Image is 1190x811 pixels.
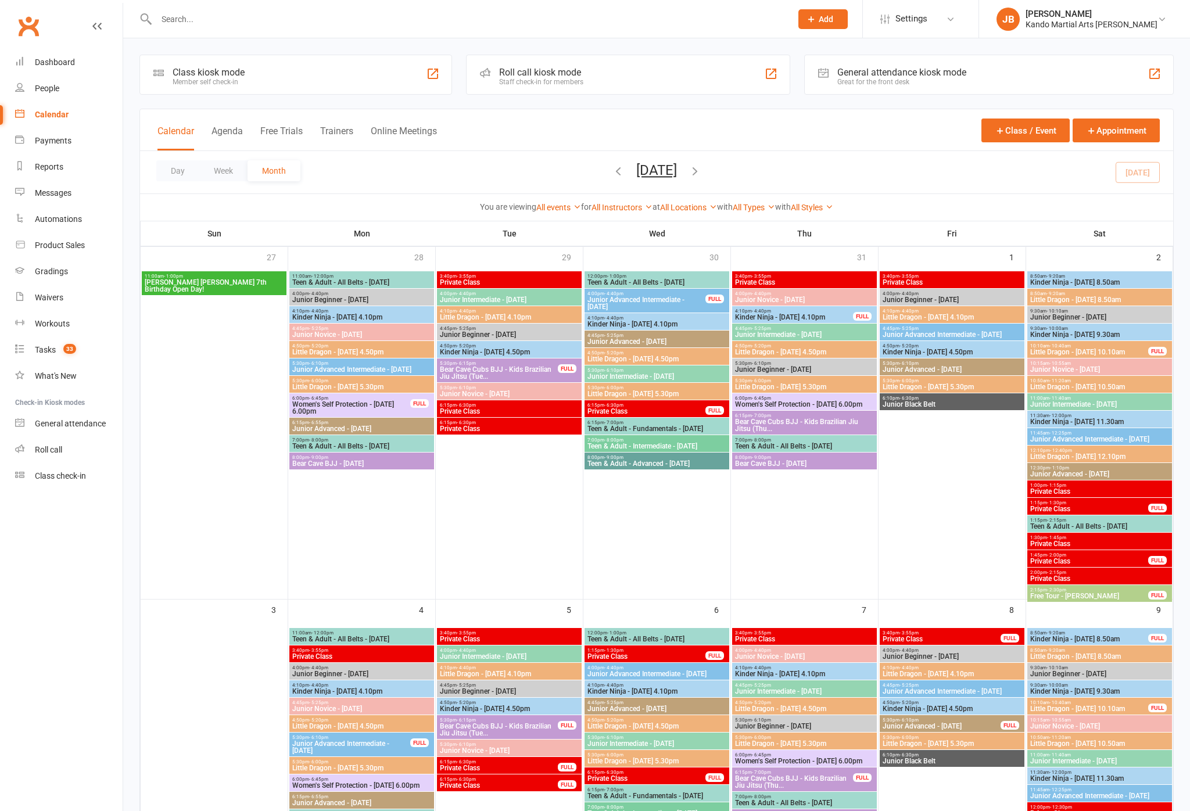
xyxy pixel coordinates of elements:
[1030,274,1170,279] span: 8:50am
[1030,314,1170,321] span: Junior Beginner - [DATE]
[1030,558,1149,565] span: Private Class
[15,437,123,463] a: Roll call
[35,188,71,198] div: Messages
[752,378,771,383] span: - 6:00pm
[439,403,579,408] span: 6:15pm
[309,361,328,366] span: - 6:10pm
[653,202,660,211] strong: at
[1030,518,1170,523] span: 1:15pm
[309,308,328,314] span: - 4:40pm
[248,160,300,181] button: Month
[604,437,623,443] span: - 8:00pm
[734,343,874,349] span: 4:50pm
[882,343,1022,349] span: 4:50pm
[1046,326,1068,331] span: - 10:00am
[734,460,874,467] span: Bear Cave BJJ - [DATE]
[752,274,771,279] span: - 3:55pm
[705,406,724,415] div: FULL
[1047,483,1066,488] span: - 1:15pm
[882,291,1022,296] span: 4:00pm
[439,296,579,303] span: Junior Intermediate - [DATE]
[309,455,328,460] span: - 9:00pm
[587,291,706,296] span: 4:00pm
[499,67,583,78] div: Roll call kiosk mode
[15,128,123,154] a: Payments
[604,350,623,356] span: - 5:20pm
[752,437,771,443] span: - 8:00pm
[153,11,783,27] input: Search...
[1030,401,1170,408] span: Junior Intermediate - [DATE]
[1049,413,1071,418] span: - 12:00pm
[604,455,623,460] span: - 9:00pm
[15,180,123,206] a: Messages
[436,221,583,246] th: Tue
[15,232,123,259] a: Product Sales
[292,366,432,373] span: Junior Advanced Intermediate - [DATE]
[14,12,43,41] a: Clubworx
[1030,575,1170,582] span: Private Class
[292,331,432,338] span: Junior Novice - [DATE]
[309,343,328,349] span: - 5:20pm
[1030,343,1149,349] span: 10:10am
[587,338,727,345] span: Junior Advanced - [DATE]
[35,58,75,67] div: Dashboard
[35,293,63,302] div: Waivers
[879,221,1026,246] th: Fri
[15,76,123,102] a: People
[173,78,245,86] div: Member self check-in
[457,361,476,366] span: - 6:15pm
[734,401,874,408] span: Women's Self Protection - [DATE] 6.00pm
[309,420,328,425] span: - 6:55pm
[604,420,623,425] span: - 7:00pm
[587,368,727,373] span: 5:30pm
[292,349,432,356] span: Little Dragon - [DATE] 4.50pm
[15,463,123,489] a: Class kiosk mode
[752,361,771,366] span: - 6:10pm
[35,319,70,328] div: Workouts
[439,366,558,380] span: Bear Cave Cubs BJJ - Kids Brazilian Jiu Jitsu (Tue...
[882,378,1022,383] span: 5:30pm
[604,333,623,338] span: - 5:25pm
[439,425,579,432] span: Private Class
[292,308,432,314] span: 4:10pm
[1030,291,1170,296] span: 8:50am
[292,279,432,286] span: Teen & Adult - All Belts - [DATE]
[882,279,1022,286] span: Private Class
[882,308,1022,314] span: 4:10pm
[981,119,1070,142] button: Class / Event
[35,136,71,145] div: Payments
[292,314,432,321] span: Kinder Ninja - [DATE] 4.10pm
[587,425,727,432] span: Teen & Adult - Fundamentals - [DATE]
[457,274,476,279] span: - 3:55pm
[15,363,123,389] a: What's New
[457,326,476,331] span: - 5:25pm
[1030,465,1170,471] span: 12:30pm
[1156,247,1173,266] div: 2
[734,455,874,460] span: 8:00pm
[1049,343,1071,349] span: - 10:40am
[587,390,727,397] span: Little Dragon - [DATE] 5.30pm
[752,291,771,296] span: - 4:40pm
[1030,413,1170,418] span: 11:30am
[1030,570,1170,575] span: 2:00pm
[899,343,919,349] span: - 5:20pm
[734,413,874,418] span: 6:15pm
[414,247,435,266] div: 28
[1030,279,1170,286] span: Kinder Ninja - [DATE] 8.50am
[439,274,579,279] span: 3:40pm
[439,390,579,397] span: Junior Novice - [DATE]
[1030,540,1170,547] span: Private Class
[717,202,733,211] strong: with
[734,378,874,383] span: 5:30pm
[292,420,432,425] span: 6:15pm
[1030,361,1170,366] span: 10:15am
[1030,396,1170,401] span: 11:00am
[882,396,1022,401] span: 6:10pm
[583,221,731,246] th: Wed
[734,361,874,366] span: 5:30pm
[1030,488,1170,495] span: Private Class
[734,279,874,286] span: Private Class
[157,125,194,150] button: Calendar
[1026,9,1157,19] div: [PERSON_NAME]
[604,385,623,390] span: - 6:00pm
